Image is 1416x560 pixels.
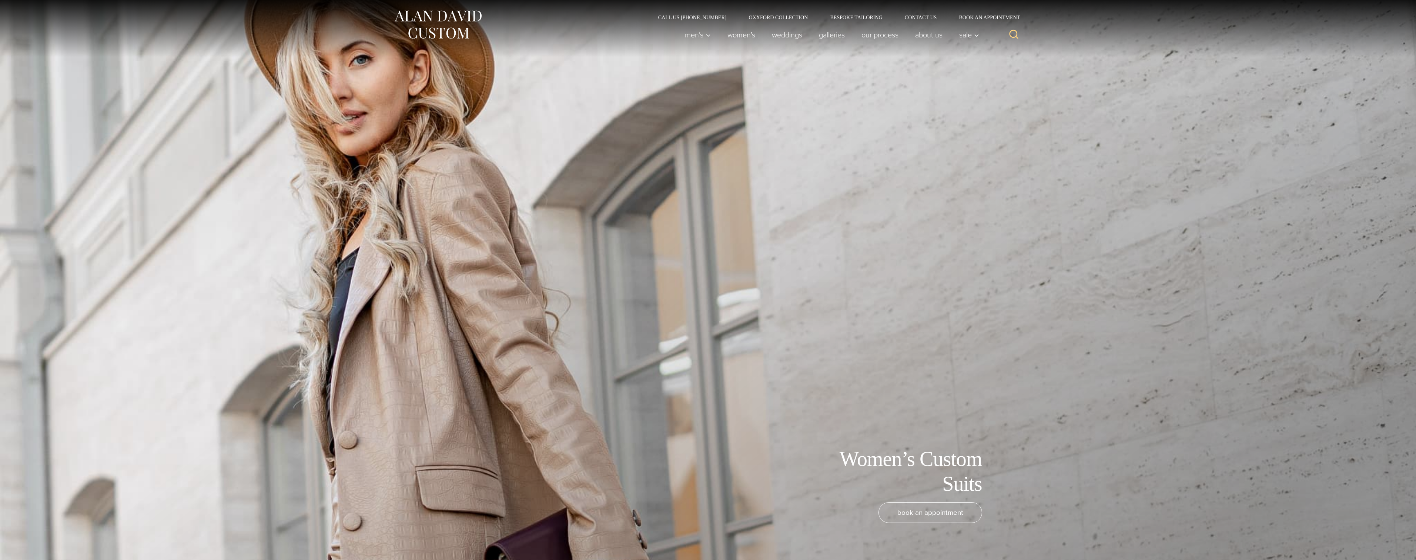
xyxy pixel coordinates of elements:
button: View Search Form [1005,26,1023,44]
a: weddings [763,27,810,42]
img: Alan David Custom [394,8,482,41]
nav: Primary Navigation [676,27,983,42]
span: Men’s [685,31,711,39]
a: Oxxford Collection [737,15,819,20]
span: book an appointment [897,507,963,518]
a: book an appointment [878,502,982,523]
a: Women’s [719,27,763,42]
nav: Secondary Navigation [647,15,1023,20]
a: Call Us [PHONE_NUMBER] [647,15,738,20]
a: Book an Appointment [948,15,1022,20]
a: Our Process [853,27,907,42]
a: Galleries [810,27,853,42]
h1: Women’s Custom Suits [816,447,982,496]
a: About Us [907,27,951,42]
span: Sale [959,31,979,39]
a: Contact Us [894,15,948,20]
a: Bespoke Tailoring [819,15,893,20]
